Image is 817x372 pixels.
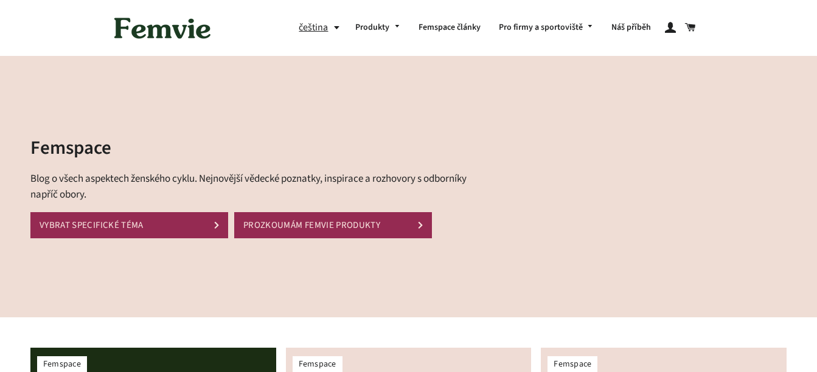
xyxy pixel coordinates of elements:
a: Femspace [299,358,336,370]
button: čeština [299,19,346,36]
a: Náš příběh [602,12,660,44]
a: Pro firmy a sportoviště [490,12,603,44]
a: Femspace články [409,12,490,44]
a: Femspace [43,358,81,370]
img: Femvie [108,9,217,47]
h2: Femspace [30,135,473,161]
a: VYBRAT SPECIFICKÉ TÉMA [30,212,228,238]
a: Femspace [554,358,591,370]
a: Produkty [346,12,409,44]
a: PROZKOUMÁM FEMVIE PRODUKTY [234,212,432,238]
p: Blog o všech aspektech ženského cyklu. Nejnovější vědecké poznatky, inspirace a rozhovory s odbor... [30,171,473,203]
